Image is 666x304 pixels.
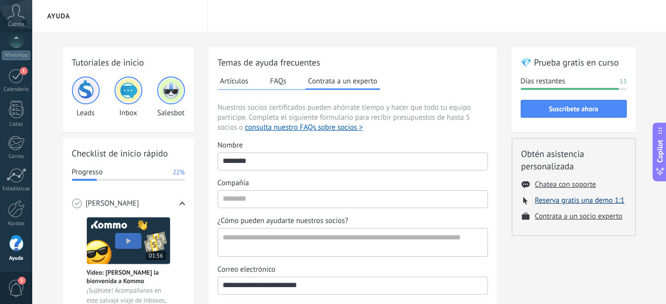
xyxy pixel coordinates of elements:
[655,140,665,163] span: Copilot
[87,268,170,285] span: Vídeo: [PERSON_NAME] la bienvenida a Kommo
[72,147,185,159] h2: Checklist de inicio rápido
[305,74,379,90] button: Contrata a un experto
[218,74,251,88] button: Artículos
[619,76,626,86] span: 13
[535,180,596,189] button: Chatea con soporte
[218,265,276,275] span: Correo electrónico
[2,186,31,192] div: Estadísticas
[2,255,31,262] div: Ayuda
[157,76,185,118] div: Salesbot
[2,121,31,128] div: Listas
[8,21,24,28] span: Cuenta
[245,123,363,133] button: consulta nuestro FAQs sobre socios >
[18,277,26,285] span: 3
[521,100,627,118] button: Suscríbete ahora
[173,167,184,177] span: 22%
[87,217,170,264] img: Meet video
[521,148,626,172] h2: Obtén asistencia personalizada
[72,76,100,118] div: Leads
[218,228,485,256] textarea: ¿Cómo pueden ayudarte nuestros socios?
[2,153,31,160] div: Correo
[218,141,243,151] span: Nombre
[218,103,488,133] span: Nuestros socios certificados pueden ahórrate tiempo y hacer que todo tu equipo participe. Complet...
[218,153,487,169] input: Nombre
[549,105,599,112] span: Suscríbete ahora
[268,74,289,88] button: FAQs
[72,56,185,69] h2: Tutoriales de inicio
[218,277,487,293] input: Correo electrónico
[218,216,349,226] span: ¿Cómo pueden ayudarte nuestros socios?
[20,67,28,75] span: 1
[521,56,627,69] h2: 💎 Prueba gratis en curso
[86,199,139,209] span: [PERSON_NAME]
[535,196,625,205] button: Reserva gratis una demo 1:1
[218,191,487,207] input: Compañía
[521,76,565,86] span: Días restantes
[218,56,488,69] h2: Temas de ayuda frecuentes
[2,86,31,93] div: Calendario
[72,167,103,177] span: Progresso
[2,221,31,227] div: Ajustes
[115,76,142,118] div: Inbox
[535,212,623,221] button: Contrata a un socio experto
[218,178,249,188] span: Compañía
[2,51,30,60] div: WhatsApp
